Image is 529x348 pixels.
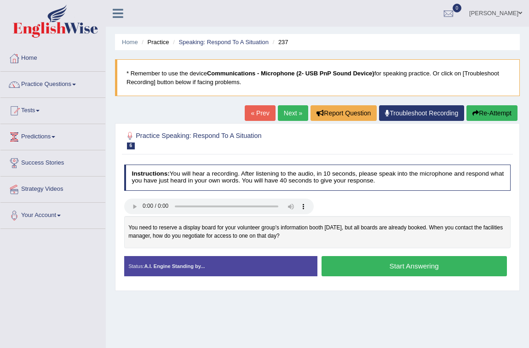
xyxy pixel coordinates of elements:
[0,124,105,147] a: Predictions
[178,39,269,46] a: Speaking: Respond To A Situation
[0,177,105,200] a: Strategy Videos
[115,59,520,96] blockquote: * Remember to use the device for speaking practice. Or click on [Troubleshoot Recording] button b...
[0,72,105,95] a: Practice Questions
[139,38,169,46] li: Practice
[310,105,377,121] button: Report Question
[0,203,105,226] a: Your Account
[0,46,105,68] a: Home
[453,4,462,12] span: 0
[322,256,507,276] button: Start Answering
[122,39,138,46] a: Home
[270,38,288,46] li: 237
[466,105,517,121] button: Re-Attempt
[278,105,308,121] a: Next »
[245,105,275,121] a: « Prev
[0,98,105,121] a: Tests
[132,170,169,177] b: Instructions:
[124,216,511,248] div: You need to reserve a display board for your volunteer group's information booth [DATE], but all ...
[379,105,464,121] a: Troubleshoot Recording
[124,130,364,149] h2: Practice Speaking: Respond To A Situation
[207,70,374,77] b: Communications - Microphone (2- USB PnP Sound Device)
[127,143,135,149] span: 6
[144,263,205,269] strong: A.I. Engine Standing by...
[124,165,511,191] h4: You will hear a recording. After listening to the audio, in 10 seconds, please speak into the mic...
[0,150,105,173] a: Success Stories
[124,256,317,276] div: Status:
